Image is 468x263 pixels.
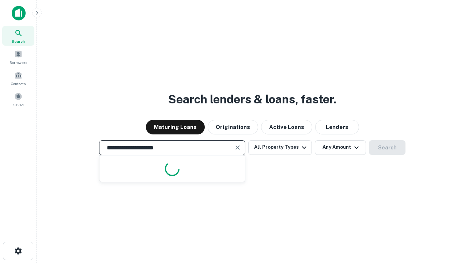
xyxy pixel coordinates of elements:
[208,120,258,134] button: Originations
[248,140,312,155] button: All Property Types
[315,140,366,155] button: Any Amount
[12,38,25,44] span: Search
[431,205,468,240] iframe: Chat Widget
[146,120,205,134] button: Maturing Loans
[261,120,312,134] button: Active Loans
[315,120,359,134] button: Lenders
[2,26,34,46] a: Search
[233,142,243,153] button: Clear
[2,68,34,88] a: Contacts
[12,6,26,20] img: capitalize-icon.png
[13,102,24,108] span: Saved
[2,89,34,109] a: Saved
[11,81,26,87] span: Contacts
[2,47,34,67] a: Borrowers
[168,91,336,108] h3: Search lenders & loans, faster.
[10,60,27,65] span: Borrowers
